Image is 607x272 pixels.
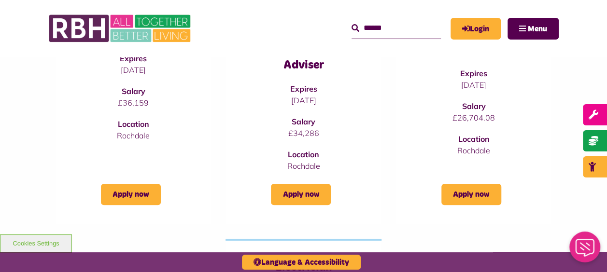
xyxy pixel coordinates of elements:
p: [DATE] [245,95,362,106]
p: [DATE] [415,79,532,91]
p: Rochdale [245,160,362,172]
p: £36,159 [75,97,192,109]
strong: Salary [122,86,145,96]
img: RBH [48,10,193,47]
a: Apply now [441,184,501,205]
strong: Location [458,134,489,144]
iframe: Netcall Web Assistant for live chat [564,229,607,272]
p: £34,286 [245,127,362,139]
p: Rochdale [75,130,192,141]
strong: Salary [462,101,485,111]
input: Search [352,18,441,39]
strong: Location [118,119,149,129]
strong: Expires [120,54,147,63]
a: Apply now [101,184,161,205]
a: Apply now [271,184,331,205]
span: Menu [528,25,547,33]
button: Navigation [508,18,559,40]
strong: Expires [290,84,317,94]
strong: Salary [292,117,315,126]
p: £26,704.08 [415,112,532,123]
a: MyRBH [451,18,501,40]
p: [DATE] [75,64,192,76]
p: Rochdale [415,145,532,156]
button: Language & Accessibility [242,255,361,270]
strong: Location [288,150,319,159]
strong: Expires [460,68,487,78]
